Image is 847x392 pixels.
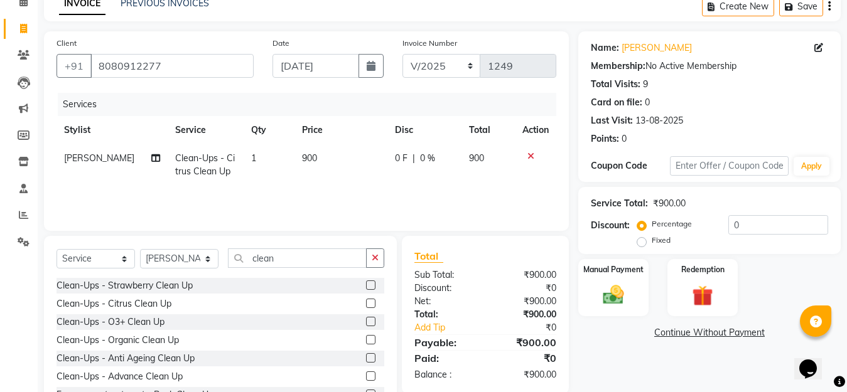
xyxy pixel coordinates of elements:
[485,335,566,350] div: ₹900.00
[244,116,294,144] th: Qty
[57,352,195,365] div: Clean-Ups - Anti Ageing Clean Up
[591,219,630,232] div: Discount:
[405,295,485,308] div: Net:
[175,152,235,177] span: Clean-Ups - Citrus Clean Up
[57,38,77,49] label: Client
[653,197,686,210] div: ₹900.00
[405,282,485,295] div: Discount:
[469,152,484,164] span: 900
[420,152,435,165] span: 0 %
[58,93,566,116] div: Services
[794,342,834,379] iframe: chat widget
[515,116,556,144] th: Action
[387,116,461,144] th: Disc
[485,282,566,295] div: ₹0
[402,38,457,49] label: Invoice Number
[591,114,633,127] div: Last Visit:
[461,116,515,144] th: Total
[643,78,648,91] div: 9
[485,351,566,366] div: ₹0
[294,116,387,144] th: Price
[251,152,256,164] span: 1
[57,54,92,78] button: +91
[485,268,566,282] div: ₹900.00
[485,368,566,381] div: ₹900.00
[405,351,485,366] div: Paid:
[168,116,244,144] th: Service
[635,114,683,127] div: 13-08-2025
[57,334,179,347] div: Clean-Ups - Organic Clean Up
[652,235,671,246] label: Fixed
[622,41,692,55] a: [PERSON_NAME]
[57,297,171,310] div: Clean-Ups - Citrus Clean Up
[302,152,317,164] span: 900
[591,60,645,73] div: Membership:
[681,264,725,275] label: Redemption
[64,152,134,164] span: [PERSON_NAME]
[596,283,630,307] img: _cash.svg
[272,38,289,49] label: Date
[591,96,642,109] div: Card on file:
[670,156,789,176] input: Enter Offer / Coupon Code
[405,321,499,334] a: Add Tip
[90,54,254,78] input: Search by Name/Mobile/Email/Code
[652,218,692,230] label: Percentage
[591,159,670,172] div: Coupon Code
[228,248,367,268] input: Search or Scan
[57,370,183,383] div: Clean-Ups - Advance Clean Up
[57,315,165,329] div: Clean-Ups - O3+ Clean Up
[591,197,648,210] div: Service Total:
[794,157,829,176] button: Apply
[583,264,644,275] label: Manual Payment
[405,268,485,282] div: Sub Total:
[581,326,838,339] a: Continue Without Payment
[57,116,168,144] th: Stylist
[414,250,443,263] span: Total
[405,335,485,350] div: Payable:
[499,321,566,334] div: ₹0
[591,60,828,73] div: No Active Membership
[645,96,650,109] div: 0
[405,308,485,321] div: Total:
[405,368,485,381] div: Balance :
[591,132,619,146] div: Points:
[591,78,640,91] div: Total Visits:
[57,279,193,292] div: Clean-Ups - Strawberry Clean Up
[485,295,566,308] div: ₹900.00
[622,132,627,146] div: 0
[395,152,407,165] span: 0 F
[485,308,566,321] div: ₹900.00
[686,283,720,309] img: _gift.svg
[591,41,619,55] div: Name:
[413,152,415,165] span: |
